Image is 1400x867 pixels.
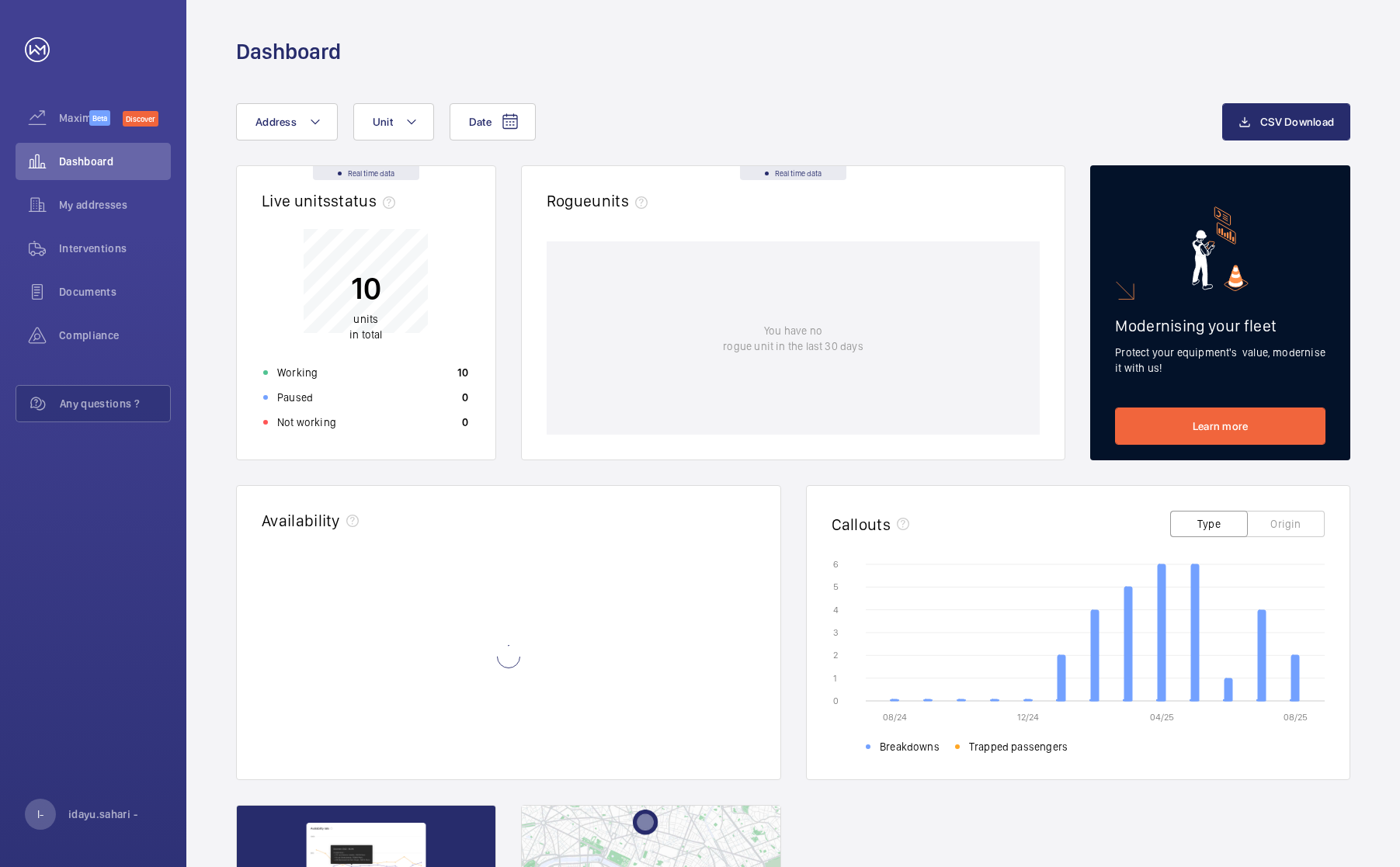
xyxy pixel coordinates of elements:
[1115,407,1325,445] a: Learn more
[277,414,336,430] p: Not working
[833,581,839,592] text: 5
[1149,712,1173,723] text: 04/25
[262,191,401,210] h2: Live units
[880,739,940,754] span: Breakdowns
[313,166,419,180] div: Real time data
[236,103,338,140] button: Address
[59,154,171,169] span: Dashboard
[262,511,340,530] h2: Availability
[1192,206,1249,291] img: marketing-card.svg
[592,191,654,210] span: units
[1115,316,1325,335] h2: Modernising your fleet
[833,650,838,661] text: 2
[833,695,839,706] text: 0
[123,111,158,127] span: Discover
[450,103,536,140] button: Date
[349,311,382,342] p: in total
[1247,511,1325,537] button: Origin
[331,191,401,210] span: status
[59,328,171,343] span: Compliance
[1260,116,1334,128] span: CSV Download
[832,515,891,534] h2: Callouts
[462,414,468,430] p: 0
[349,269,382,307] p: 10
[59,110,89,126] span: Maximize
[373,116,393,128] span: Unit
[968,739,1067,754] span: Trapped passengers
[60,396,170,411] span: Any questions ?
[277,390,313,405] p: Paused
[89,110,110,126] span: Beta
[462,390,468,405] p: 0
[469,116,492,128] span: Date
[882,712,906,723] text: 08/24
[59,241,171,256] span: Interventions
[353,313,378,325] span: units
[236,37,341,66] h1: Dashboard
[1283,712,1307,723] text: 08/25
[547,191,654,210] h2: Rogue
[833,559,839,570] text: 6
[68,806,137,822] p: idayu.sahari -
[255,116,297,128] span: Address
[1017,712,1039,723] text: 12/24
[1222,103,1350,140] button: CSV Download
[723,323,863,354] p: You have no rogue unit in the last 30 days
[740,166,846,180] div: Real time data
[833,673,837,684] text: 1
[59,197,171,213] span: My addresses
[59,284,171,300] span: Documents
[457,365,469,380] p: 10
[1115,345,1325,376] p: Protect your equipment's value, modernise it with us!
[353,103,434,140] button: Unit
[1170,511,1248,537] button: Type
[833,627,839,638] text: 3
[37,806,43,822] p: I-
[277,365,318,380] p: Working
[833,605,839,616] text: 4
